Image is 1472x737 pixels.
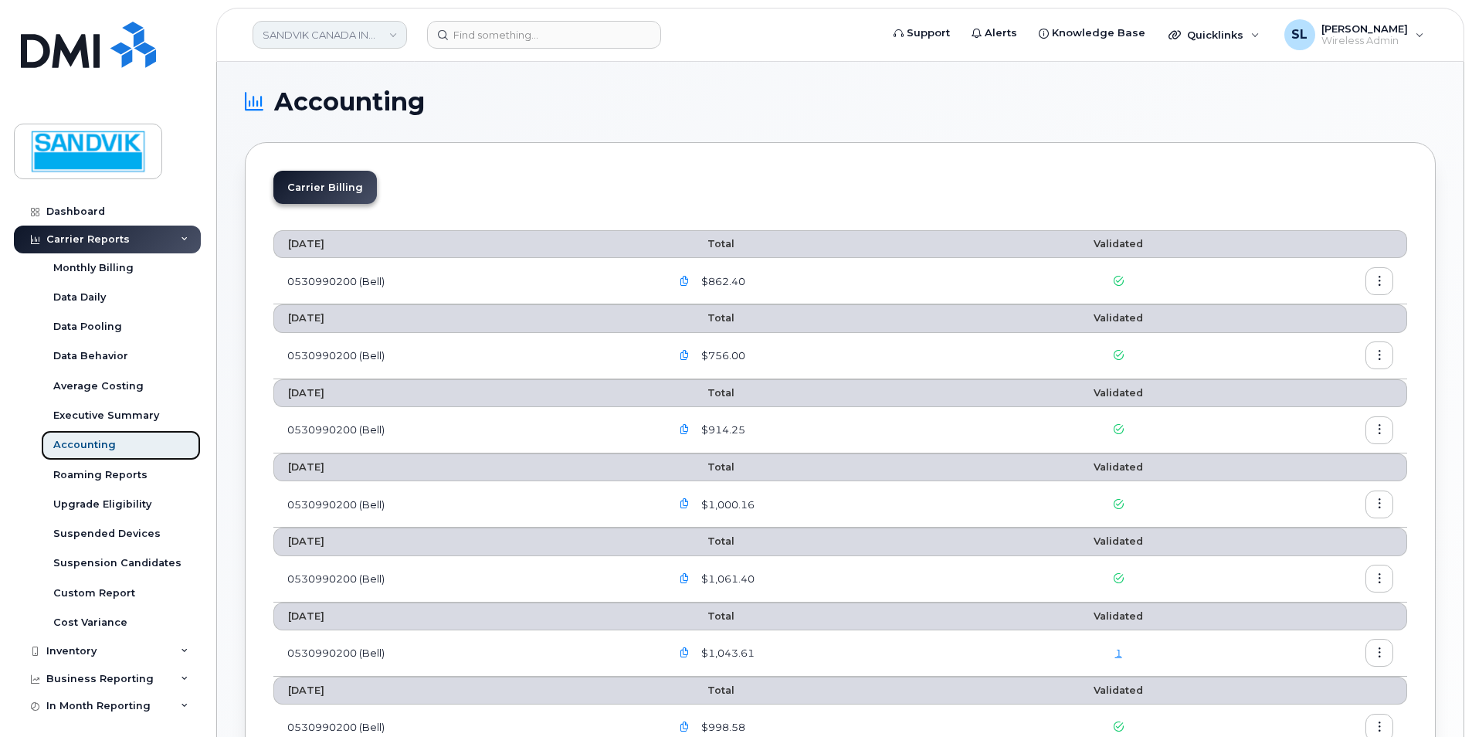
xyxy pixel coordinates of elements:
th: [DATE] [273,603,656,630]
th: Validated [1000,379,1236,407]
span: $1,061.40 [698,572,755,586]
td: 0530990200 (Bell) [273,258,656,304]
span: $862.40 [698,274,745,289]
span: Total [670,610,734,622]
th: [DATE] [273,230,656,258]
span: $756.00 [698,348,745,363]
span: Total [670,461,734,473]
span: Total [670,387,734,399]
th: [DATE] [273,528,656,555]
span: $998.58 [698,720,745,735]
th: [DATE] [273,453,656,481]
td: 0530990200 (Bell) [273,333,656,379]
th: Validated [1000,603,1236,630]
td: 0530990200 (Bell) [273,407,656,453]
th: [DATE] [273,304,656,332]
span: Total [670,535,734,547]
span: Total [670,684,734,696]
span: Accounting [274,90,425,114]
th: Validated [1000,304,1236,332]
span: Total [670,238,734,250]
span: $1,043.61 [698,646,755,661]
th: [DATE] [273,677,656,705]
td: 0530990200 (Bell) [273,556,656,603]
th: Validated [1000,453,1236,481]
th: Validated [1000,230,1236,258]
td: 0530990200 (Bell) [273,481,656,528]
a: 1 [1115,647,1122,659]
span: Total [670,312,734,324]
th: Validated [1000,528,1236,555]
span: $1,000.16 [698,498,755,512]
th: [DATE] [273,379,656,407]
span: $914.25 [698,423,745,437]
th: Validated [1000,677,1236,705]
td: 0530990200 (Bell) [273,630,656,677]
